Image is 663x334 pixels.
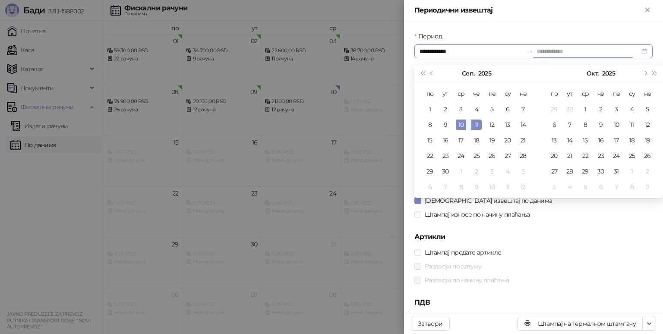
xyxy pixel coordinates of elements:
td: 2025-10-06 [546,117,562,132]
div: 9 [471,182,482,192]
div: 21 [518,135,528,145]
button: Штампај на термалном штампачу [517,317,643,331]
div: 2 [440,104,451,114]
div: 25 [627,151,637,161]
h5: ПДВ [414,297,653,308]
div: 3 [611,104,622,114]
div: 21 [565,151,575,161]
div: 7 [440,182,451,192]
button: Претходни месец (PageUp) [427,65,437,82]
button: Следећи месец (PageDown) [640,65,650,82]
td: 2025-10-11 [624,117,640,132]
div: 29 [425,166,435,176]
div: 17 [456,135,466,145]
div: 15 [580,135,590,145]
td: 2025-09-10 [453,117,469,132]
td: 2025-10-04 [624,101,640,117]
th: не [640,86,655,101]
td: 2025-09-16 [438,132,453,148]
div: 20 [549,151,559,161]
button: Close [642,5,653,16]
td: 2025-10-26 [640,148,655,164]
div: 6 [549,120,559,130]
div: 14 [565,135,575,145]
div: 6 [425,182,435,192]
td: 2025-09-05 [484,101,500,117]
div: 29 [549,104,559,114]
button: Затвори [411,317,450,331]
td: 2025-09-29 [422,164,438,179]
td: 2025-09-28 [515,148,531,164]
td: 2025-10-30 [593,164,609,179]
input: Период [420,47,523,56]
div: 23 [596,151,606,161]
span: to [526,48,533,55]
td: 2025-10-27 [546,164,562,179]
td: 2025-09-30 [562,101,578,117]
td: 2025-10-05 [515,164,531,179]
div: 2 [642,166,653,176]
div: 13 [549,135,559,145]
td: 2025-09-20 [500,132,515,148]
td: 2025-10-29 [578,164,593,179]
td: 2025-09-22 [422,148,438,164]
td: 2025-10-12 [515,179,531,195]
h5: Артикли [414,232,653,242]
div: 30 [440,166,451,176]
div: 9 [642,182,653,192]
span: Раздвоји по датуму [421,262,485,271]
div: 28 [565,166,575,176]
div: 31 [611,166,622,176]
div: 7 [611,182,622,192]
span: swap-right [526,48,533,55]
div: 8 [627,182,637,192]
td: 2025-09-19 [484,132,500,148]
div: 3 [549,182,559,192]
div: 9 [440,120,451,130]
div: 4 [565,182,575,192]
th: ут [562,86,578,101]
td: 2025-10-03 [609,101,624,117]
td: 2025-10-07 [438,179,453,195]
div: 10 [487,182,497,192]
div: 8 [456,182,466,192]
th: по [422,86,438,101]
td: 2025-10-06 [422,179,438,195]
td: 2025-11-02 [640,164,655,179]
div: 24 [611,151,622,161]
th: пе [609,86,624,101]
td: 2025-10-01 [453,164,469,179]
th: ср [578,86,593,101]
th: пе [484,86,500,101]
div: 3 [487,166,497,176]
div: 30 [596,166,606,176]
div: 5 [518,166,528,176]
div: 18 [627,135,637,145]
div: 10 [456,120,466,130]
div: 24 [456,151,466,161]
div: 4 [471,104,482,114]
td: 2025-10-07 [562,117,578,132]
td: 2025-10-03 [484,164,500,179]
td: 2025-11-01 [624,164,640,179]
td: 2025-09-02 [438,101,453,117]
span: Раздвоји по начину плаћања [421,275,512,285]
div: 22 [425,151,435,161]
div: 5 [642,104,653,114]
td: 2025-09-15 [422,132,438,148]
span: [DEMOGRAPHIC_DATA] извештај по данима [421,196,556,205]
div: 19 [642,135,653,145]
div: 18 [471,135,482,145]
td: 2025-10-24 [609,148,624,164]
div: 10 [611,120,622,130]
td: 2025-10-10 [609,117,624,132]
td: 2025-10-18 [624,132,640,148]
td: 2025-10-02 [593,101,609,117]
div: 29 [580,166,590,176]
td: 2025-09-07 [515,101,531,117]
div: 30 [565,104,575,114]
td: 2025-10-08 [453,179,469,195]
td: 2025-09-09 [438,117,453,132]
td: 2025-10-08 [578,117,593,132]
td: 2025-10-15 [578,132,593,148]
